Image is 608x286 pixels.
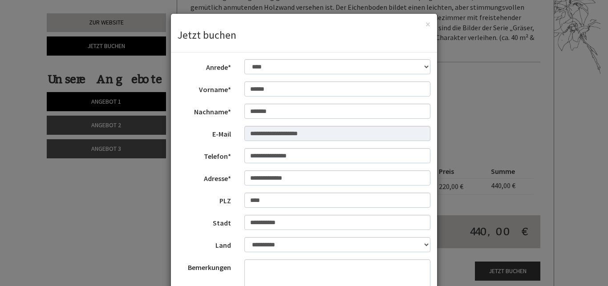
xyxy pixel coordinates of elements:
[171,259,238,273] label: Bemerkungen
[171,170,238,184] label: Adresse*
[171,81,238,95] label: Vorname*
[171,126,238,139] label: E-Mail
[171,237,238,250] label: Land
[171,59,238,73] label: Anrede*
[171,193,238,206] label: PLZ
[178,29,430,41] h3: Jetzt buchen
[426,20,430,29] button: ×
[171,104,238,117] label: Nachname*
[171,215,238,228] label: Stadt
[171,148,238,161] label: Telefon*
